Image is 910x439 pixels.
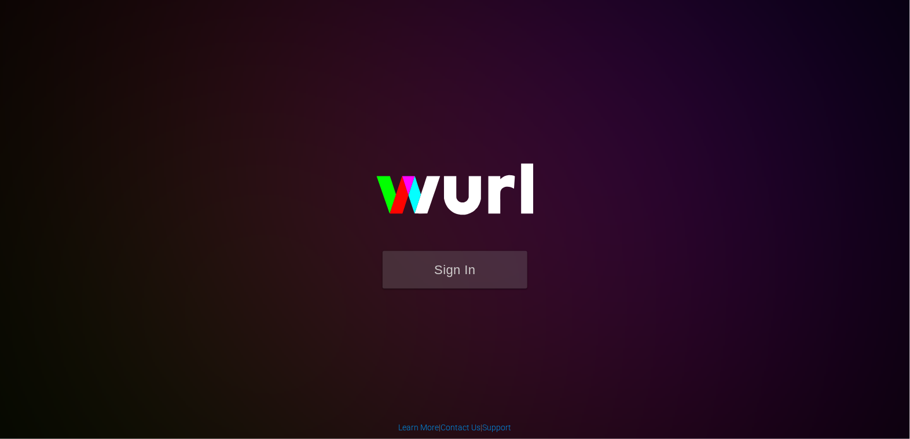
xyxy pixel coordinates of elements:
a: Learn More [399,423,439,432]
a: Contact Us [441,423,481,432]
img: wurl-logo-on-black-223613ac3d8ba8fe6dc639794a292ebdb59501304c7dfd60c99c58986ef67473.svg [339,139,571,251]
a: Support [483,423,512,432]
button: Sign In [383,251,527,289]
div: | | [399,422,512,433]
